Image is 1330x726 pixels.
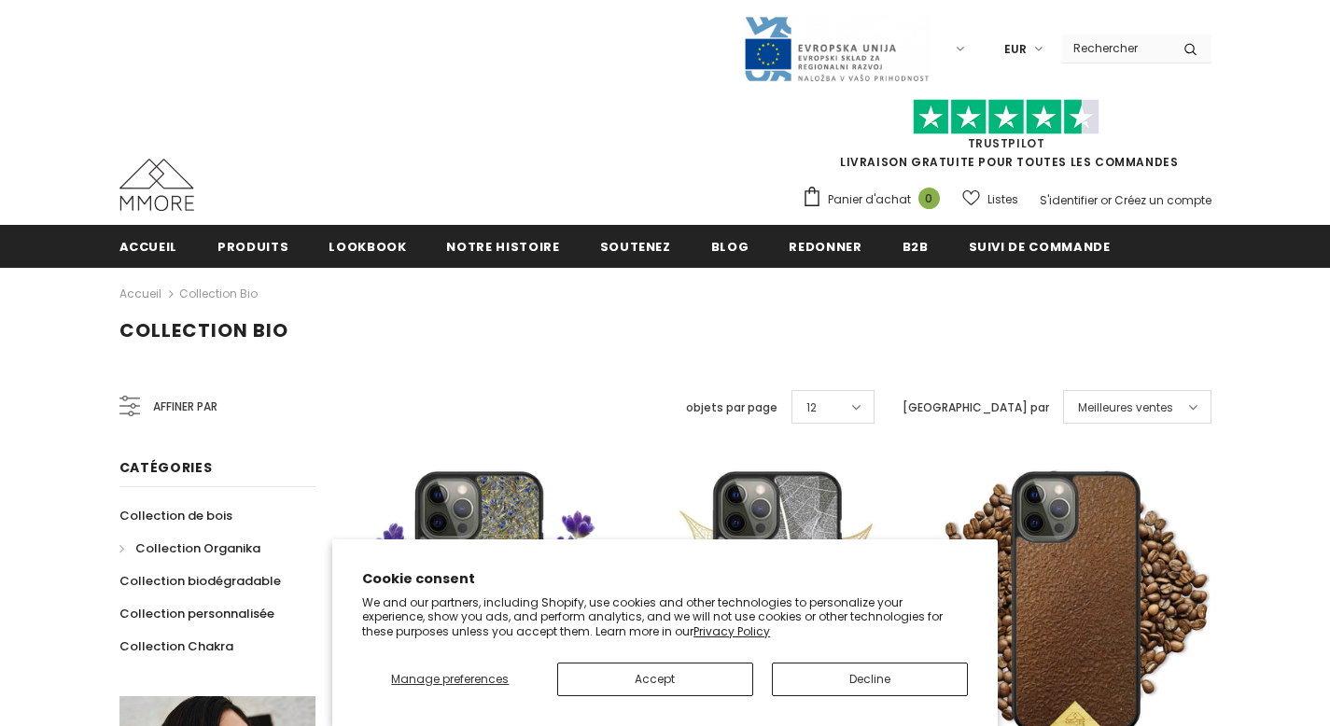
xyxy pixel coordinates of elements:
span: Blog [711,238,749,256]
a: Créez un compte [1114,192,1211,208]
p: We and our partners, including Shopify, use cookies and other technologies to personalize your ex... [362,595,968,639]
a: Panier d'achat 0 [802,186,949,214]
a: Suivi de commande [969,225,1111,267]
span: Collection personnalisée [119,605,274,622]
a: TrustPilot [968,135,1045,151]
h2: Cookie consent [362,569,968,589]
span: Redonner [789,238,861,256]
span: Collection biodégradable [119,572,281,590]
a: Collection Organika [119,532,260,565]
span: Notre histoire [446,238,559,256]
button: Accept [557,663,753,696]
button: Manage preferences [362,663,538,696]
a: Listes [962,183,1018,216]
span: soutenez [600,238,671,256]
a: Notre histoire [446,225,559,267]
a: Collection biodégradable [119,565,281,597]
a: Lookbook [329,225,406,267]
span: Affiner par [153,397,217,417]
span: Accueil [119,238,178,256]
a: Collection personnalisée [119,597,274,630]
span: Catégories [119,458,213,477]
a: Redonner [789,225,861,267]
a: Accueil [119,225,178,267]
span: Collection Organika [135,539,260,557]
img: Javni Razpis [743,15,930,83]
span: Listes [987,190,1018,209]
a: Collection de bois [119,499,232,532]
a: Privacy Policy [693,623,770,639]
span: 12 [806,398,817,417]
a: Produits [217,225,288,267]
span: LIVRAISON GRATUITE POUR TOUTES LES COMMANDES [802,107,1211,170]
a: Javni Razpis [743,40,930,56]
a: Accueil [119,283,161,305]
span: Meilleures ventes [1078,398,1173,417]
span: Collection de bois [119,507,232,524]
span: Panier d'achat [828,190,911,209]
span: or [1100,192,1112,208]
label: [GEOGRAPHIC_DATA] par [903,398,1049,417]
span: Lookbook [329,238,406,256]
span: Suivi de commande [969,238,1111,256]
img: Faites confiance aux étoiles pilotes [913,99,1099,135]
span: Collection Chakra [119,637,233,655]
img: Cas MMORE [119,159,194,211]
span: 0 [918,188,940,209]
a: Blog [711,225,749,267]
span: Collection Bio [119,317,288,343]
a: soutenez [600,225,671,267]
button: Decline [772,663,968,696]
span: Produits [217,238,288,256]
a: Collection Bio [179,286,258,301]
input: Search Site [1062,35,1169,62]
a: Collection Chakra [119,630,233,663]
span: EUR [1004,40,1027,59]
span: Manage preferences [391,671,509,687]
label: objets par page [686,398,777,417]
span: B2B [903,238,929,256]
a: S'identifier [1040,192,1098,208]
a: B2B [903,225,929,267]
